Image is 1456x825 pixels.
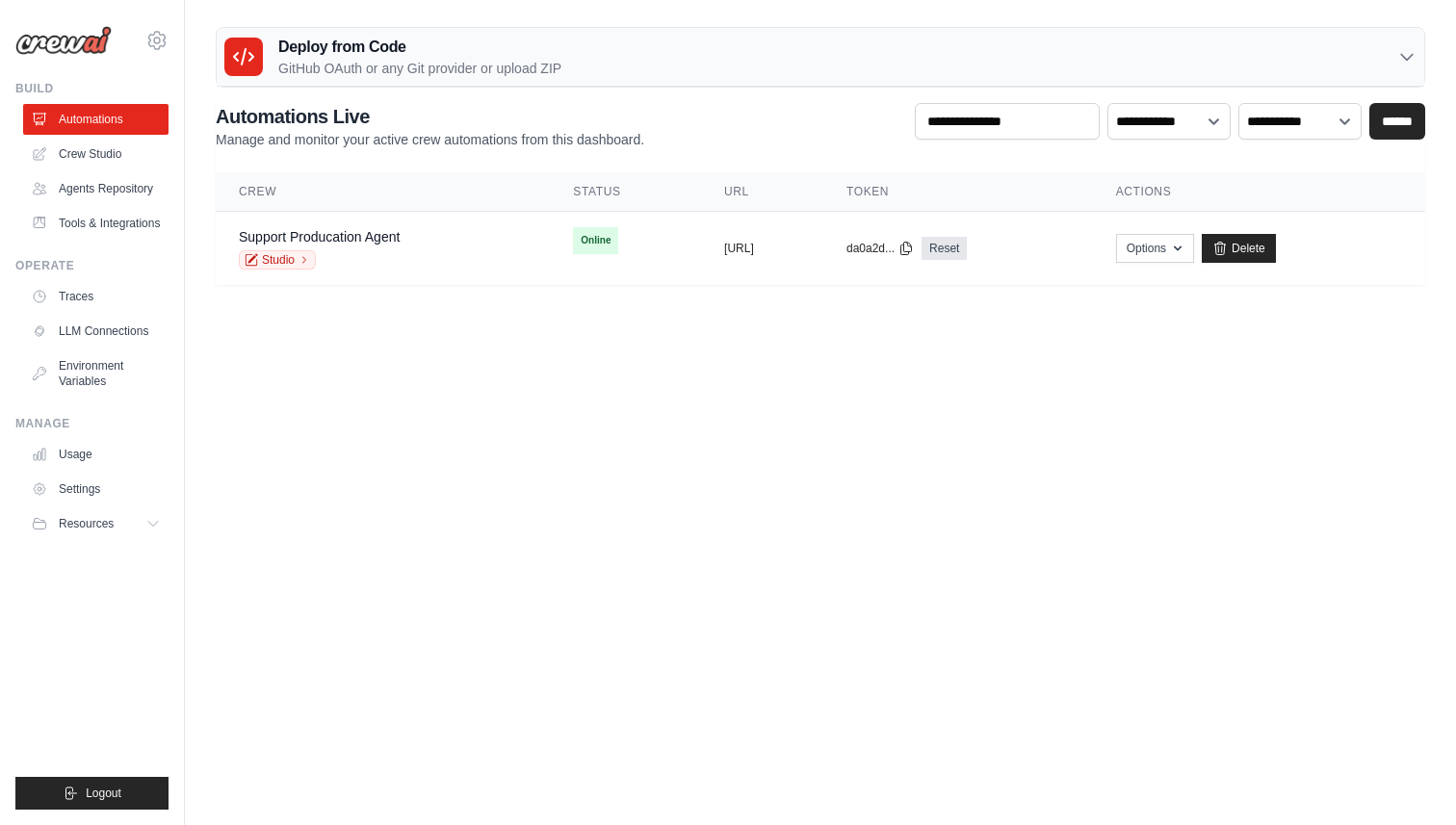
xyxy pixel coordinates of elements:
a: Crew Studio [23,139,169,169]
div: Build [15,81,169,96]
h3: Deploy from Code [278,36,561,59]
a: Support Producation Agent [239,229,400,245]
th: URL [701,172,823,212]
a: Automations [23,104,169,135]
th: Crew [216,172,550,212]
a: Tools & Integrations [23,208,169,239]
span: Logout [86,786,121,801]
a: Environment Variables [23,350,169,397]
div: Manage [15,416,169,431]
p: GitHub OAuth or any Git provider or upload ZIP [278,59,561,78]
div: Operate [15,258,169,273]
a: Settings [23,474,169,504]
a: Reset [922,237,967,260]
th: Actions [1093,172,1425,212]
a: Usage [23,439,169,470]
span: Resources [59,516,114,531]
button: Resources [23,508,169,539]
img: Logo [15,26,112,55]
a: Studio [239,250,316,270]
h2: Automations Live [216,103,644,130]
a: Agents Repository [23,173,169,204]
a: Traces [23,281,169,312]
a: Delete [1202,234,1276,263]
th: Token [823,172,1093,212]
button: Options [1116,234,1194,263]
p: Manage and monitor your active crew automations from this dashboard. [216,130,644,149]
button: da0a2d... [846,241,914,256]
th: Status [550,172,701,212]
button: Logout [15,777,169,810]
span: Online [573,227,618,254]
a: LLM Connections [23,316,169,347]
